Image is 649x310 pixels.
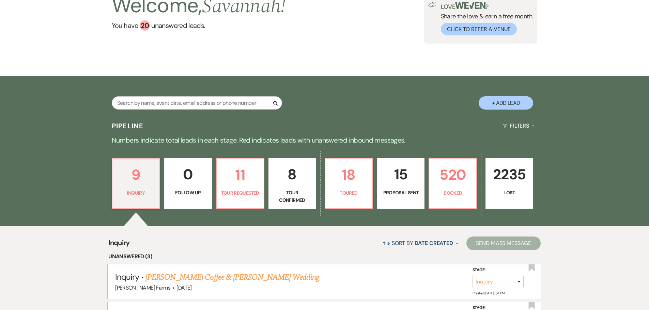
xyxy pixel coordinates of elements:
span: ↑↓ [382,240,390,247]
span: Date Created [415,240,453,247]
button: Send Mass Message [466,236,541,250]
a: 8Tour Confirmed [268,158,316,209]
span: Inquiry [115,272,139,282]
span: [PERSON_NAME] Farms [115,284,170,291]
p: 18 [329,163,368,186]
a: You have 20 unanswered leads. [112,20,285,31]
p: Proposal Sent [381,189,420,196]
button: Click to Refer a Venue [441,23,517,35]
input: Search by name, event date, email address or phone number [112,96,282,110]
p: Love ? [441,2,534,10]
p: 15 [381,163,420,186]
p: 9 [117,163,155,186]
img: loud-speaker-illustration.svg [428,2,437,7]
p: Toured [329,189,368,197]
span: Inquiry [108,238,130,252]
button: Sort By Date Created [380,234,461,252]
h3: Pipeline [112,121,144,131]
img: weven-logo-green.svg [455,2,485,9]
button: + Add Lead [479,96,533,110]
a: [PERSON_NAME] Coffee & [PERSON_NAME] Wedding [145,271,319,283]
p: 2235 [490,163,529,186]
p: Lost [490,189,529,196]
li: Unanswered (3) [108,252,541,261]
button: Filters [500,117,537,135]
p: 0 [169,163,207,186]
a: 520Booked [429,158,477,209]
a: 0Follow Up [164,158,212,209]
p: Numbers indicate total leads in each stage. Red indicates leads with unanswered inbound messages. [79,135,570,146]
a: 15Proposal Sent [377,158,424,209]
a: 11Tour Requested [216,158,264,209]
p: 8 [273,163,312,186]
div: 20 [140,20,150,31]
a: 2235Lost [485,158,533,209]
a: 9Inquiry [112,158,160,209]
a: 18Toured [325,158,373,209]
p: Inquiry [117,189,155,197]
p: Tour Requested [221,189,260,197]
span: Created: [DATE] 1:34 PM [473,291,505,295]
p: Tour Confirmed [273,189,312,204]
p: 11 [221,163,260,186]
div: Share the love & earn a free month. [437,2,534,35]
p: Follow Up [169,189,207,196]
p: 520 [433,163,472,186]
p: Booked [433,189,472,197]
span: [DATE] [176,284,191,291]
label: Stage: [473,266,524,274]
